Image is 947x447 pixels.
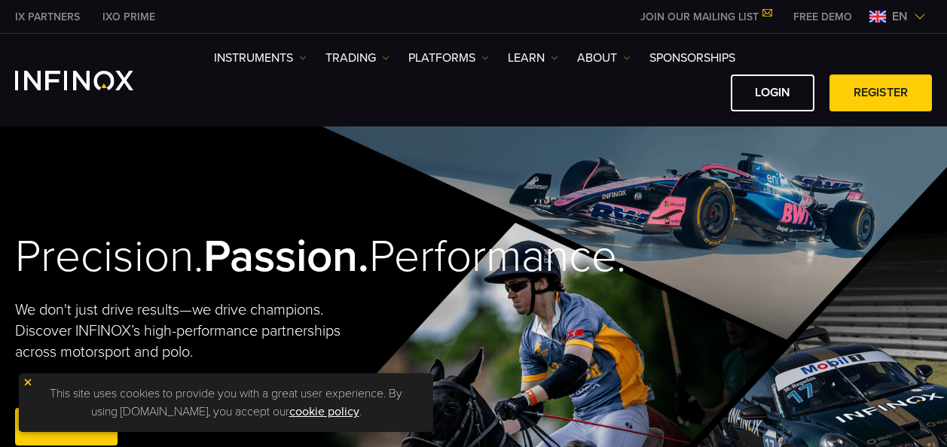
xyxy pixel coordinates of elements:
[15,230,428,284] h2: Precision. Performance.
[15,71,169,90] a: INFINOX Logo
[731,74,814,111] a: LOGIN
[23,377,33,388] img: yellow close icon
[325,49,389,67] a: TRADING
[577,49,631,67] a: ABOUT
[26,381,426,424] p: This site uses cookies to provide you with a great user experience. By using [DOMAIN_NAME], you a...
[629,11,782,23] a: JOIN OUR MAILING LIST
[15,408,118,445] a: REGISTER
[289,404,359,419] a: cookie policy
[91,9,166,25] a: INFINOX
[15,300,345,363] p: We don't just drive results—we drive champions. Discover INFINOX’s high-performance partnerships ...
[4,9,91,25] a: INFINOX
[649,49,735,67] a: SPONSORSHIPS
[214,49,307,67] a: Instruments
[782,9,863,25] a: INFINOX MENU
[408,49,489,67] a: PLATFORMS
[508,49,558,67] a: Learn
[886,8,914,26] span: en
[829,74,932,111] a: REGISTER
[203,230,369,284] strong: Passion.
